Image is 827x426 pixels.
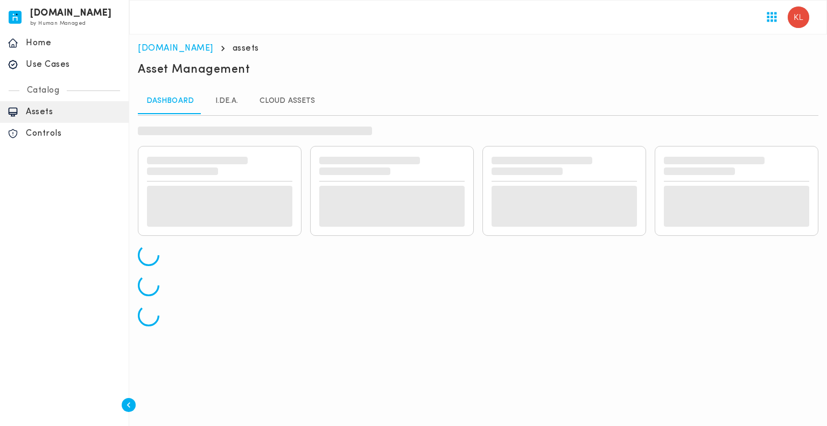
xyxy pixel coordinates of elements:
p: Controls [26,128,121,139]
img: invicta.io [9,11,22,24]
p: Use Cases [26,59,121,70]
nav: breadcrumb [138,43,818,54]
a: Cloud Assets [251,88,324,114]
a: I.DE.A. [202,88,251,114]
a: [DOMAIN_NAME] [138,44,213,53]
img: Kerwin Lim [788,6,809,28]
p: Home [26,38,121,48]
p: assets [233,43,259,54]
h6: [DOMAIN_NAME] [30,10,112,17]
h5: Asset Management [138,62,250,78]
button: User [783,2,814,32]
a: Dashboard [138,88,202,114]
p: Assets [26,107,121,117]
span: by Human Managed [30,20,86,26]
p: Catalog [19,85,67,96]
